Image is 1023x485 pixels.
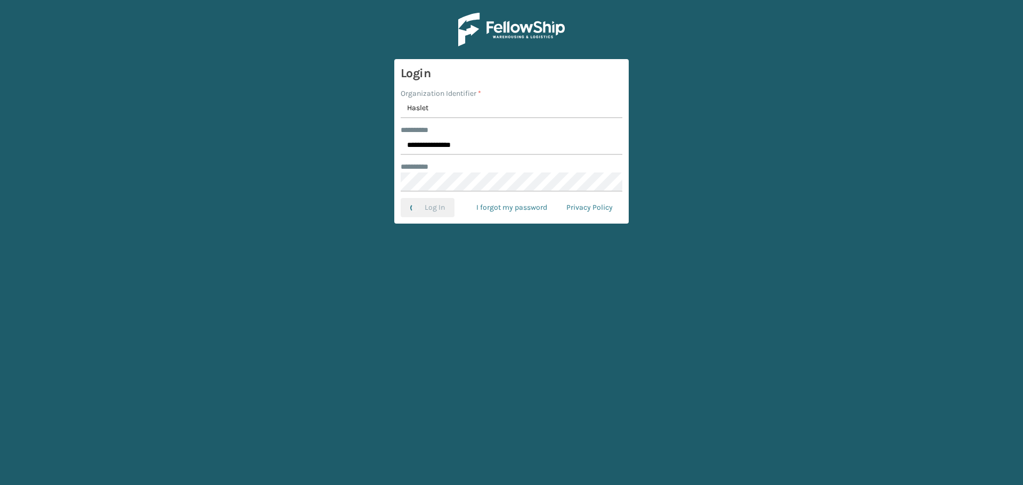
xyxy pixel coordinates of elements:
[557,198,622,217] a: Privacy Policy
[401,198,454,217] button: Log In
[467,198,557,217] a: I forgot my password
[458,13,565,46] img: Logo
[401,88,481,99] label: Organization Identifier
[401,65,622,81] h3: Login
